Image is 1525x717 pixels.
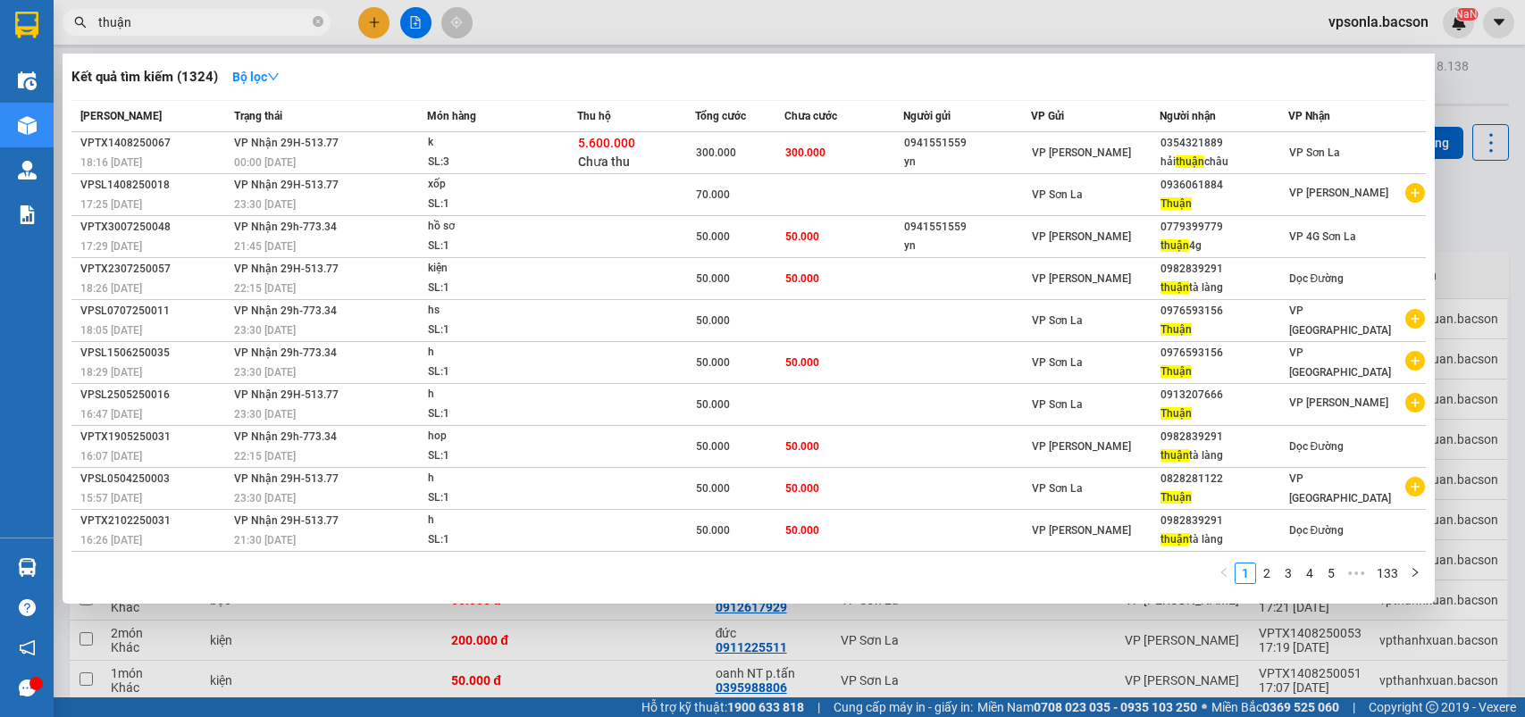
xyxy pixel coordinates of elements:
span: left [1219,567,1229,578]
span: VP Nhận 29H-513.77 [234,137,339,149]
a: 5 [1321,563,1341,583]
span: VP Nhận 29H-513.77 [234,472,339,485]
strong: Bộ lọc [232,70,280,84]
span: 50.000 [696,482,730,495]
span: close-circle [313,14,323,31]
span: Dọc Đường [1289,440,1345,453]
div: 0936061884 [1161,176,1287,195]
div: tà làng [1161,446,1287,465]
div: SL: 1 [428,195,562,214]
span: thuận [1161,449,1189,462]
div: tà làng [1161,530,1287,549]
span: 22:15 [DATE] [234,450,296,463]
div: SL: 1 [428,237,562,256]
span: 50.000 [696,524,730,537]
span: 50.000 [785,524,819,537]
div: h [428,511,562,530]
div: SL: 3 [428,153,562,172]
span: 50.000 [785,356,819,369]
span: VP Nhận 29h-773.34 [234,430,337,443]
div: k [428,133,562,153]
span: 300.000 [785,146,825,159]
span: 50.000 [785,440,819,453]
span: Thuận [1161,323,1192,336]
div: SL: 1 [428,363,562,382]
a: 133 [1371,563,1404,583]
span: 23:30 [DATE] [234,198,296,211]
span: 50.000 [696,230,730,243]
div: VPSL2505250016 [80,386,229,404]
span: plus-circle [1405,393,1425,413]
div: VPSL0707250011 [80,302,229,321]
span: VP Nhận 29h-773.34 [234,221,337,233]
span: [PERSON_NAME] [80,110,162,122]
span: Món hàng [427,110,476,122]
span: plus-circle [1405,351,1425,371]
div: VPTX3007250048 [80,218,229,237]
img: logo-vxr [15,12,38,38]
span: search [74,16,87,29]
span: message [19,679,36,696]
span: Chưa cước [784,110,837,122]
a: 1 [1236,563,1255,583]
li: 2 [1256,563,1278,584]
div: 0976593156 [1161,302,1287,321]
div: SL: 1 [428,530,562,550]
button: left [1213,563,1235,584]
span: VP [GEOGRAPHIC_DATA] [1289,304,1391,337]
li: Previous Page [1213,563,1235,584]
span: plus-circle [1405,477,1425,496]
span: ••• [1342,563,1370,584]
div: 0828281122 [1161,470,1287,488]
span: 17:25 [DATE] [80,198,142,211]
li: 3 [1278,563,1299,584]
span: 21:45 [DATE] [234,240,296,253]
span: 23:30 [DATE] [234,408,296,421]
span: VP [PERSON_NAME] [1032,272,1131,285]
span: thuận [1161,281,1189,294]
img: warehouse-icon [18,161,37,179]
div: h [428,469,562,488]
div: VPSL1506250035 [80,344,229,363]
span: close-circle [313,16,323,27]
span: Thuận [1161,197,1192,210]
span: question-circle [19,599,36,616]
span: 15:57 [DATE] [80,492,142,504]
input: Tìm tên, số ĐT hoặc mã đơn [98,13,309,32]
span: VP [PERSON_NAME] [1032,440,1131,453]
li: Next Page [1404,563,1426,584]
a: 4 [1300,563,1320,583]
span: 50.000 [696,398,730,411]
span: Người nhận [1160,110,1216,122]
span: VP Sơn La [1032,188,1083,201]
div: VPSL0504250003 [80,470,229,488]
div: 0941551559 [904,134,1031,153]
span: 50.000 [696,440,730,453]
span: Chưa thu [578,154,630,169]
li: 5 [1320,563,1342,584]
span: 50.000 [696,272,730,285]
span: 17:29 [DATE] [80,240,142,253]
div: 0982839291 [1161,512,1287,530]
span: VP Nhận [1288,110,1330,122]
span: Thu hộ [577,110,611,122]
span: Dọc Đường [1289,272,1345,285]
img: warehouse-icon [18,558,37,577]
span: thuận [1176,155,1204,168]
div: h [428,385,562,404]
div: SL: 1 [428,446,562,466]
a: 2 [1257,563,1277,583]
div: xốp [428,175,562,195]
span: Dọc Đường [1289,524,1345,537]
li: 1 [1235,563,1256,584]
span: 16:07 [DATE] [80,450,142,463]
div: kiện [428,259,562,279]
span: 16:47 [DATE] [80,408,142,421]
div: VPSL1408250018 [80,176,229,195]
div: VPTX1408250067 [80,134,229,153]
span: Người gửi [903,110,951,122]
div: hồ sơ [428,217,562,237]
div: hop [428,427,562,446]
img: solution-icon [18,205,37,224]
span: 18:29 [DATE] [80,366,142,379]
